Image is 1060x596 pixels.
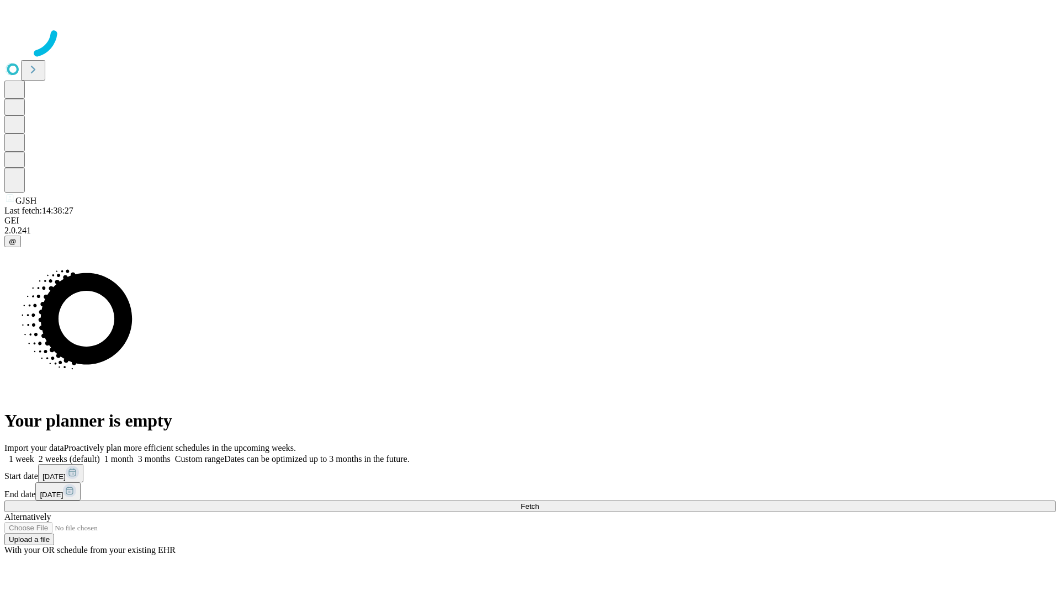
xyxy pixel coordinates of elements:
[4,411,1056,431] h1: Your planner is empty
[104,454,134,464] span: 1 month
[4,464,1056,482] div: Start date
[9,237,17,246] span: @
[4,512,51,521] span: Alternatively
[4,482,1056,501] div: End date
[4,236,21,247] button: @
[40,491,63,499] span: [DATE]
[4,501,1056,512] button: Fetch
[39,454,100,464] span: 2 weeks (default)
[4,534,54,545] button: Upload a file
[4,216,1056,226] div: GEI
[175,454,224,464] span: Custom range
[4,206,73,215] span: Last fetch: 14:38:27
[521,502,539,510] span: Fetch
[43,472,66,481] span: [DATE]
[224,454,409,464] span: Dates can be optimized up to 3 months in the future.
[138,454,171,464] span: 3 months
[38,464,83,482] button: [DATE]
[35,482,81,501] button: [DATE]
[64,443,296,453] span: Proactively plan more efficient schedules in the upcoming weeks.
[4,545,176,555] span: With your OR schedule from your existing EHR
[4,443,64,453] span: Import your data
[15,196,36,205] span: GJSH
[4,226,1056,236] div: 2.0.241
[9,454,34,464] span: 1 week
